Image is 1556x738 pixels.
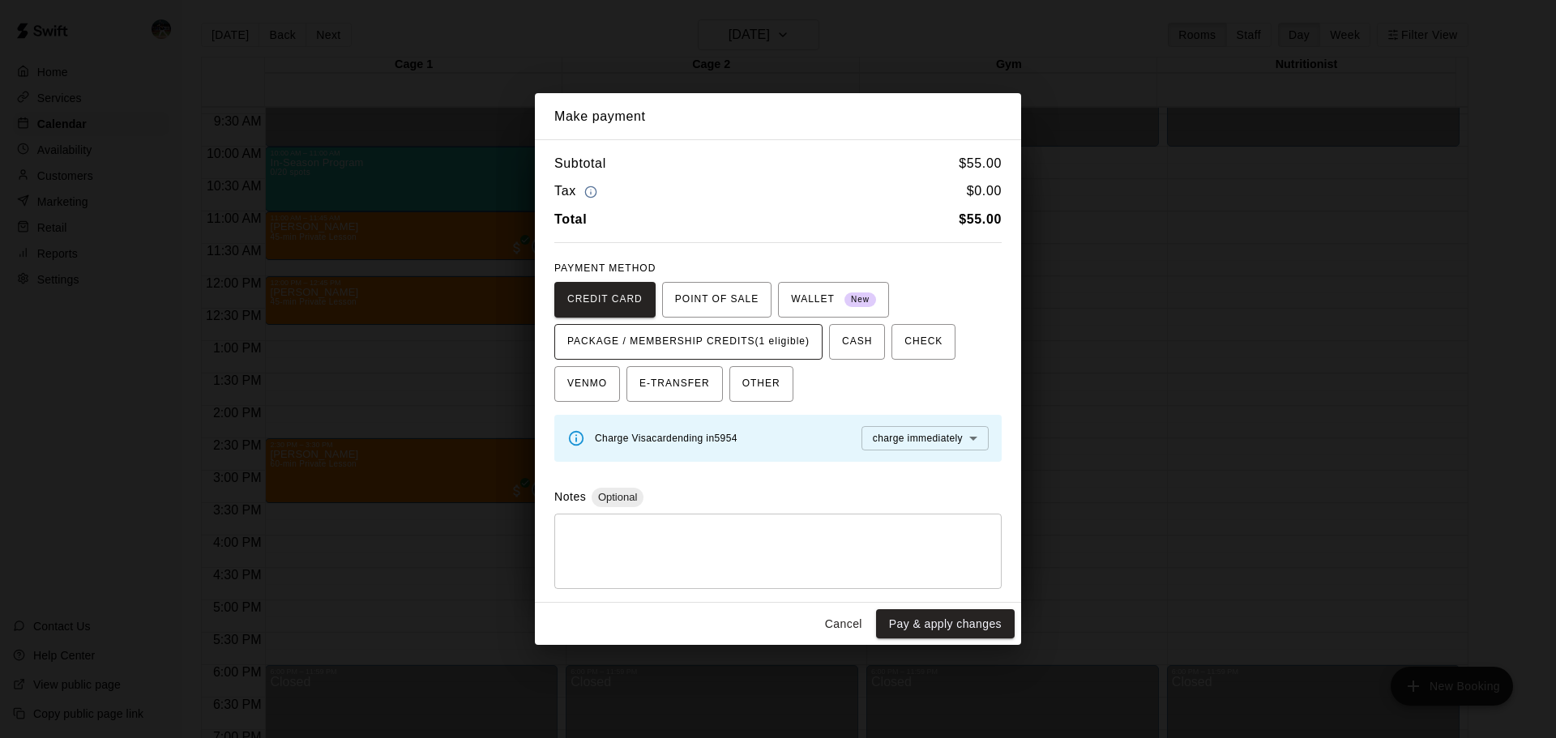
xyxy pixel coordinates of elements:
[904,329,943,355] span: CHECK
[554,212,587,226] b: Total
[554,366,620,402] button: VENMO
[595,433,737,444] span: Charge Visa card ending in 5954
[567,287,643,313] span: CREDIT CARD
[567,329,810,355] span: PACKAGE / MEMBERSHIP CREDITS (1 eligible)
[675,287,759,313] span: POINT OF SALE
[742,371,780,397] span: OTHER
[876,609,1015,639] button: Pay & apply changes
[959,153,1002,174] h6: $ 55.00
[639,371,710,397] span: E-TRANSFER
[554,282,656,318] button: CREDIT CARD
[592,491,643,503] span: Optional
[829,324,885,360] button: CASH
[778,282,889,318] button: WALLET New
[959,212,1002,226] b: $ 55.00
[554,324,823,360] button: PACKAGE / MEMBERSHIP CREDITS(1 eligible)
[967,181,1002,203] h6: $ 0.00
[554,153,606,174] h6: Subtotal
[818,609,870,639] button: Cancel
[626,366,723,402] button: E-TRANSFER
[791,287,876,313] span: WALLET
[662,282,772,318] button: POINT OF SALE
[567,371,607,397] span: VENMO
[873,433,963,444] span: charge immediately
[844,289,876,311] span: New
[535,93,1021,140] h2: Make payment
[729,366,793,402] button: OTHER
[554,262,656,274] span: PAYMENT METHOD
[891,324,955,360] button: CHECK
[554,181,601,203] h6: Tax
[842,329,872,355] span: CASH
[554,490,586,503] label: Notes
